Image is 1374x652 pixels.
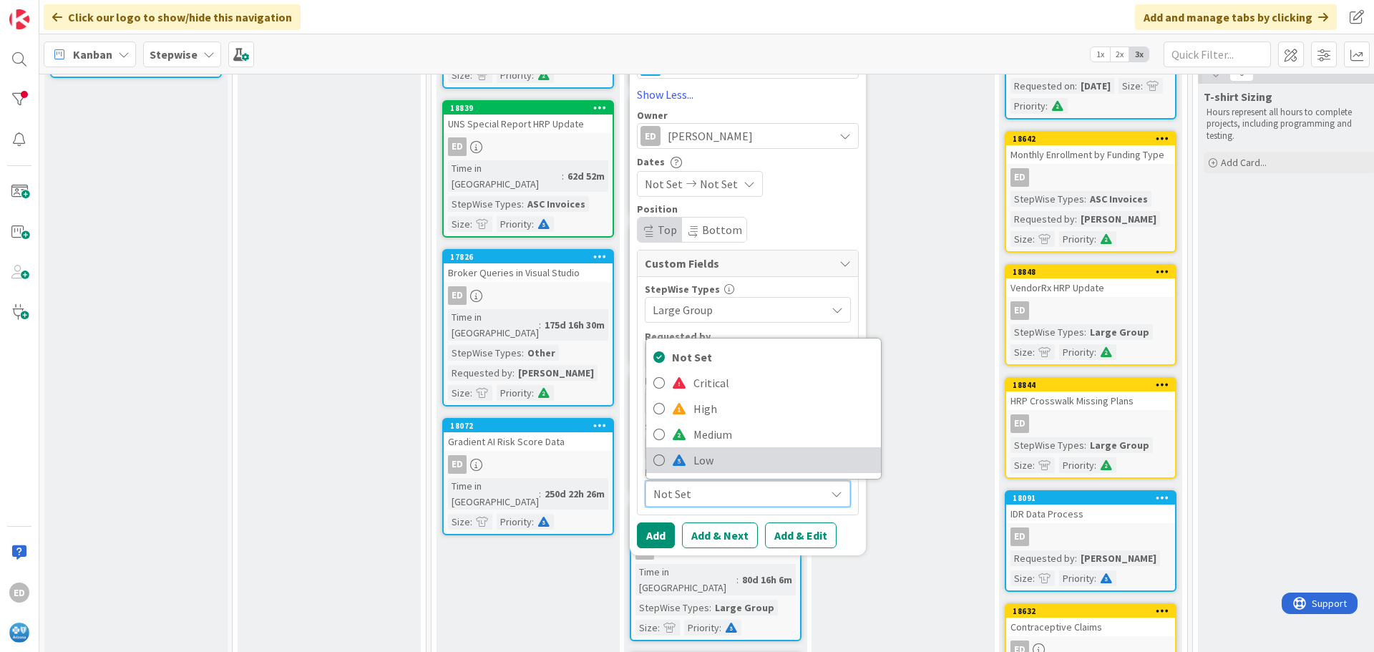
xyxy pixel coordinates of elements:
[646,396,881,422] a: High
[1006,391,1175,410] div: HRP Crosswalk Missing Plans
[1006,618,1175,636] div: Contraceptive Claims
[1013,493,1175,503] div: 18091
[1006,168,1175,187] div: ED
[1013,380,1175,390] div: 18844
[444,286,613,305] div: ED
[524,345,559,361] div: Other
[524,196,589,212] div: ASC Invoices
[532,216,534,232] span: :
[658,223,677,237] span: Top
[1033,344,1035,360] span: :
[448,309,539,341] div: Time in [GEOGRAPHIC_DATA]
[448,478,539,510] div: Time in [GEOGRAPHIC_DATA]
[448,455,467,474] div: ED
[1046,98,1048,114] span: :
[1010,527,1029,546] div: ED
[668,127,753,145] span: [PERSON_NAME]
[700,175,738,193] span: Not Set
[1033,231,1035,247] span: :
[444,115,613,133] div: UNS Special Report HRP Update
[637,522,675,548] button: Add
[1006,266,1175,297] div: 18848VendorRx HRP Update
[1086,191,1151,207] div: ASC Invoices
[645,467,851,477] div: Priority
[1094,570,1096,586] span: :
[444,263,613,282] div: Broker Queries in Visual Studio
[444,250,613,263] div: 17826
[637,110,668,120] span: Owner
[448,216,470,232] div: Size
[1164,42,1271,67] input: Quick Filter...
[1010,168,1029,187] div: ED
[640,126,661,146] div: ED
[497,514,532,530] div: Priority
[448,514,470,530] div: Size
[653,300,819,320] span: Large Group
[1084,191,1086,207] span: :
[515,365,598,381] div: [PERSON_NAME]
[693,372,874,394] span: Critical
[1084,437,1086,453] span: :
[1013,606,1175,616] div: 18632
[1006,379,1175,391] div: 18844
[1010,211,1075,227] div: Requested by
[635,600,709,615] div: StepWise Types
[470,216,472,232] span: :
[1010,191,1084,207] div: StepWise Types
[1013,267,1175,277] div: 18848
[1006,492,1175,505] div: 18091
[444,455,613,474] div: ED
[1059,344,1094,360] div: Priority
[637,204,678,214] span: Position
[444,102,613,133] div: 18839UNS Special Report HRP Update
[448,365,512,381] div: Requested by
[1006,132,1175,145] div: 18642
[693,424,874,445] span: Medium
[450,103,613,113] div: 18839
[1075,550,1077,566] span: :
[1141,78,1143,94] span: :
[44,4,301,30] div: Click our logo to show/hide this navigation
[645,255,832,272] span: Custom Fields
[682,522,758,548] button: Add & Next
[645,175,683,193] span: Not Set
[450,421,613,431] div: 18072
[444,432,613,451] div: Gradient AI Risk Score Data
[637,157,665,167] span: Dates
[1086,324,1153,340] div: Large Group
[646,370,881,396] a: Critical
[1091,47,1110,62] span: 1x
[1094,231,1096,247] span: :
[1010,550,1075,566] div: Requested by
[736,572,739,588] span: :
[635,620,658,636] div: Size
[1006,379,1175,410] div: 18844HRP Crosswalk Missing Plans
[693,398,874,419] span: High
[1006,527,1175,546] div: ED
[1010,301,1029,320] div: ED
[645,376,851,386] div: Requested on
[1033,570,1035,586] span: :
[444,419,613,451] div: 18072Gradient AI Risk Score Data
[448,286,467,305] div: ED
[1086,437,1153,453] div: Large Group
[1077,78,1114,94] div: [DATE]
[1110,47,1129,62] span: 2x
[444,102,613,115] div: 18839
[532,385,534,401] span: :
[719,620,721,636] span: :
[541,317,608,333] div: 175d 16h 30m
[702,223,742,237] span: Bottom
[1207,107,1373,142] p: Hours represent all hours to complete projects, including programming and testing.
[1221,156,1267,169] span: Add Card...
[1006,492,1175,523] div: 18091IDR Data Process
[1075,211,1077,227] span: :
[637,86,859,103] a: Show Less...
[658,620,660,636] span: :
[532,67,534,83] span: :
[1010,414,1029,433] div: ED
[646,344,881,370] a: Not Set
[539,317,541,333] span: :
[448,67,470,83] div: Size
[1077,211,1160,227] div: [PERSON_NAME]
